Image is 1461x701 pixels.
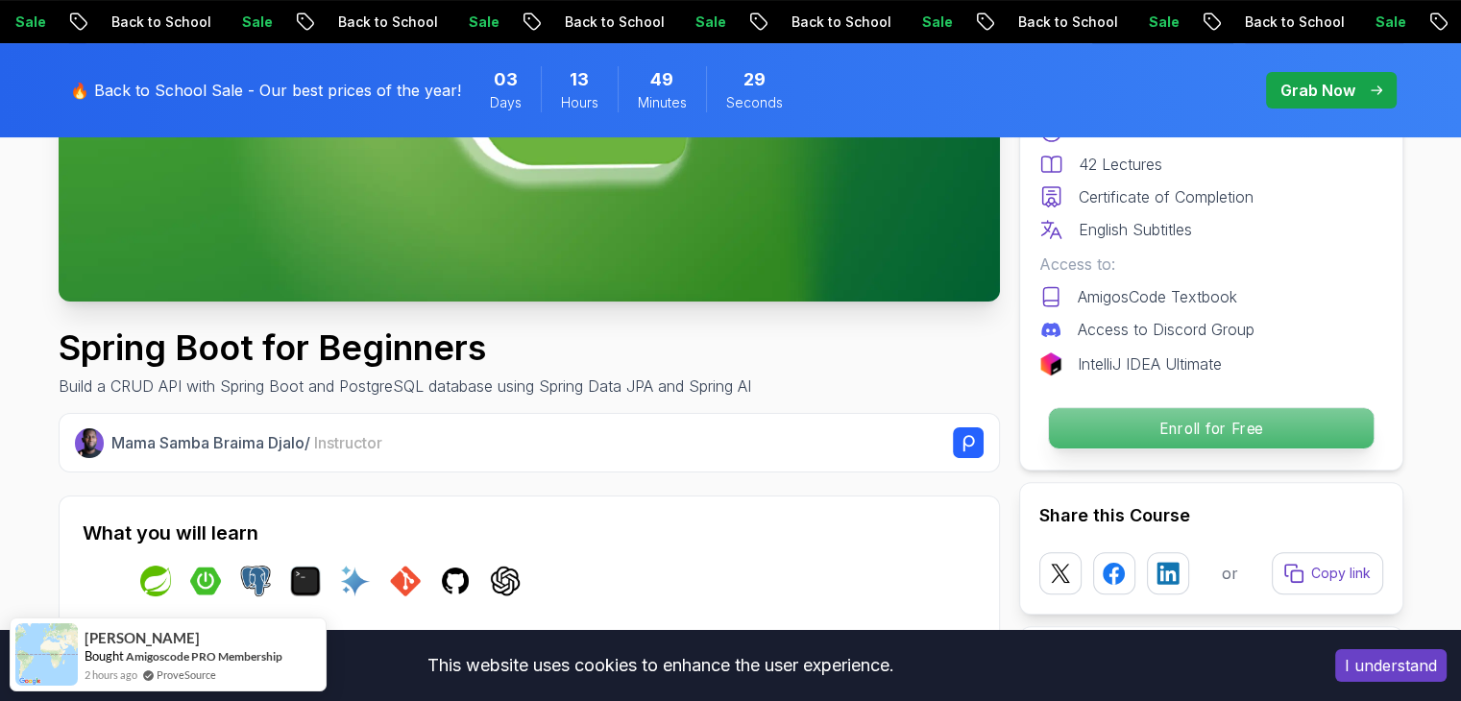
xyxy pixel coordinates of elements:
span: Minutes [638,93,687,112]
a: Amigoscode PRO Membership [126,649,282,664]
p: English Subtitles [1079,218,1192,241]
a: ProveSource [157,666,216,683]
h2: What you will learn [83,520,976,546]
p: AmigosCode Textbook [1078,285,1237,308]
p: 🔥 Back to School Sale - Our best prices of the year! [70,79,461,102]
span: 49 Minutes [650,66,673,93]
p: Back to School [1230,12,1360,32]
img: spring-boot logo [190,566,221,596]
p: Back to School [96,12,227,32]
p: Mama Samba Braima Djalo / [111,431,382,454]
p: Grab Now [1280,79,1355,102]
button: Accept cookies [1335,649,1447,682]
button: Enroll for Free [1047,407,1374,449]
img: github logo [440,566,471,596]
p: Back to School [776,12,907,32]
img: jetbrains logo [1039,352,1062,375]
p: Access to: [1039,253,1383,276]
p: Back to School [323,12,453,32]
div: This website uses cookies to enhance the user experience. [14,644,1306,687]
button: Copy link [1272,552,1383,594]
p: IntelliJ IDEA Ultimate [1078,352,1222,375]
p: Back to School [549,12,680,32]
p: Sale [1360,12,1422,32]
img: ai logo [340,566,371,596]
span: Bought [85,648,124,664]
p: 42 Lectures [1079,153,1162,176]
span: 13 Hours [570,66,589,93]
img: spring logo [140,566,171,596]
img: terminal logo [290,566,321,596]
p: Sale [1133,12,1195,32]
span: Seconds [726,93,783,112]
span: [PERSON_NAME] [85,630,200,646]
span: Hours [561,93,598,112]
p: or [1222,562,1238,585]
p: Copy link [1311,564,1371,583]
p: Sale [227,12,288,32]
p: Sale [453,12,515,32]
span: 2 hours ago [85,666,137,683]
img: provesource social proof notification image [15,623,78,686]
img: Nelson Djalo [75,428,105,458]
img: git logo [390,566,421,596]
p: Certificate of Completion [1079,185,1254,208]
p: Sale [680,12,742,32]
h1: Spring Boot for Beginners [59,328,751,367]
span: Instructor [314,433,382,452]
span: 3 Days [494,66,518,93]
img: postgres logo [240,566,271,596]
p: Sale [907,12,968,32]
p: Access to Discord Group [1078,318,1254,341]
p: Build a CRUD API with Spring Boot and PostgreSQL database using Spring Data JPA and Spring AI [59,375,751,398]
img: java logo [90,566,121,596]
p: Enroll for Free [1048,408,1373,448]
span: Days [490,93,522,112]
span: 29 Seconds [743,66,766,93]
h2: Share this Course [1039,502,1383,529]
img: chatgpt logo [490,566,521,596]
p: Back to School [1003,12,1133,32]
